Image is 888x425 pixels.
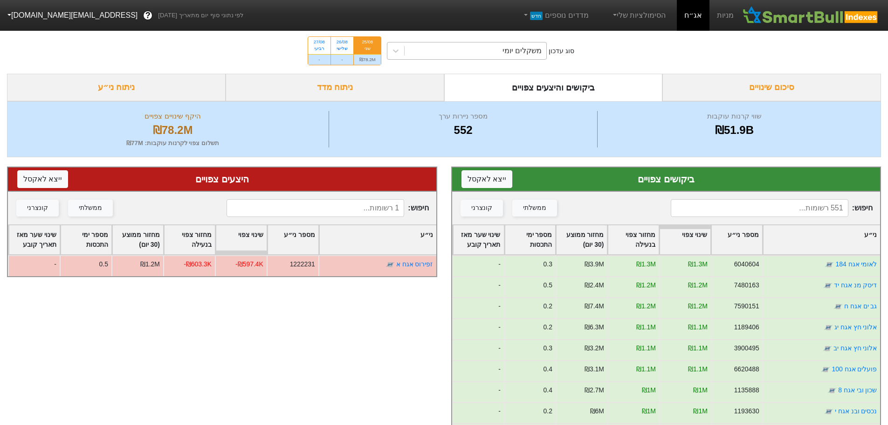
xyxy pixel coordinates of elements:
div: ₪1.2M [688,280,707,290]
button: ממשלתי [68,200,113,216]
span: ? [145,9,151,22]
div: קונצרני [27,203,48,213]
span: חיפוש : [671,199,873,217]
img: tase link [827,386,836,395]
div: 26/08 [337,39,348,45]
button: ממשלתי [512,200,557,216]
div: שלישי [337,45,348,52]
div: ניתוח מדד [226,74,444,101]
div: 25/08 [359,39,376,45]
a: נכסים ובנ אגח י [834,407,877,415]
div: - [452,339,504,360]
div: Toggle SortBy [505,225,556,254]
div: 0.4 [543,385,552,395]
div: ₪1.1M [636,364,655,374]
img: SmartBull [741,6,881,25]
div: ₪2.7M [584,385,604,395]
div: Toggle SortBy [112,225,163,254]
div: - [8,255,60,276]
div: 0.3 [543,259,552,269]
div: שווי קרנות עוקבות [600,111,869,122]
div: ₪1.1M [688,322,707,332]
div: ₪1.2M [140,259,160,269]
div: 1193630 [734,406,759,416]
div: 0.5 [543,280,552,290]
div: Toggle SortBy [660,225,710,254]
div: סיכום שינויים [662,74,881,101]
div: - [308,54,330,65]
img: tase link [385,260,395,269]
div: ₪1M [693,385,707,395]
div: סוג עדכון [549,46,574,56]
div: שני [359,45,376,52]
div: ₪3.1M [584,364,604,374]
div: ₪1.3M [636,259,655,269]
div: ₪51.9B [600,122,869,139]
div: רביעי [314,45,325,52]
div: תשלום צפוי לקרנות עוקבות : ₪77M [19,139,326,148]
div: מספר ניירות ערך [331,111,595,122]
a: מדדים נוספיםחדש [518,6,592,25]
div: -₪597.4K [235,259,263,269]
div: Toggle SortBy [763,225,880,254]
div: 6620488 [734,364,759,374]
div: - [452,297,504,318]
div: 0.3 [543,343,552,353]
div: 6040604 [734,259,759,269]
div: Toggle SortBy [319,225,436,254]
img: tase link [833,302,842,311]
div: Toggle SortBy [216,225,267,254]
div: היקף שינויים צפויים [19,111,326,122]
div: 7480163 [734,280,759,290]
div: ₪1.2M [636,280,655,290]
div: ₪1M [641,385,655,395]
div: 0.2 [543,406,552,416]
button: ייצא לאקסל [461,170,512,188]
div: - [452,381,504,402]
div: - [452,318,504,339]
div: ממשלתי [523,203,546,213]
div: ₪1.2M [636,301,655,311]
img: tase link [825,260,834,269]
div: 0.2 [543,301,552,311]
div: 1189406 [734,322,759,332]
a: אלוני חץ אגח יב [833,344,877,352]
button: ייצא לאקסל [17,170,68,188]
div: 27/08 [314,39,325,45]
span: חיפוש : [227,199,428,217]
div: Toggle SortBy [9,225,60,254]
div: 0.4 [543,364,552,374]
div: Toggle SortBy [711,225,762,254]
a: דיסק מנ אגח יד [833,281,877,289]
div: ₪1.1M [688,343,707,353]
div: ₪1.1M [688,364,707,374]
div: ביקושים והיצעים צפויים [444,74,663,101]
div: ₪7.4M [584,301,604,311]
a: שכון ובי אגח 8 [838,386,877,394]
a: זפירוס אגח א [396,260,433,268]
img: tase link [823,323,833,332]
div: 0.2 [543,322,552,332]
div: ₪1.2M [688,301,707,311]
div: 1135888 [734,385,759,395]
div: ₪78.2M [354,54,381,65]
div: 0.5 [99,259,108,269]
input: 1 רשומות... [227,199,404,217]
div: קונצרני [471,203,492,213]
div: ₪6.3M [584,322,604,332]
a: גב ים אגח ח [844,302,877,310]
div: Toggle SortBy [556,225,607,254]
div: ₪1M [641,406,655,416]
div: - [452,402,504,423]
a: הסימולציות שלי [607,6,670,25]
div: Toggle SortBy [453,225,504,254]
div: -₪603.3K [184,259,212,269]
div: ₪1.1M [636,343,655,353]
span: לפי נתוני סוף יום מתאריך [DATE] [158,11,243,20]
img: tase link [823,281,832,290]
div: ממשלתי [79,203,102,213]
input: 551 רשומות... [671,199,848,217]
img: tase link [824,407,833,416]
div: היצעים צפויים [17,172,427,186]
div: ₪1.3M [688,259,707,269]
